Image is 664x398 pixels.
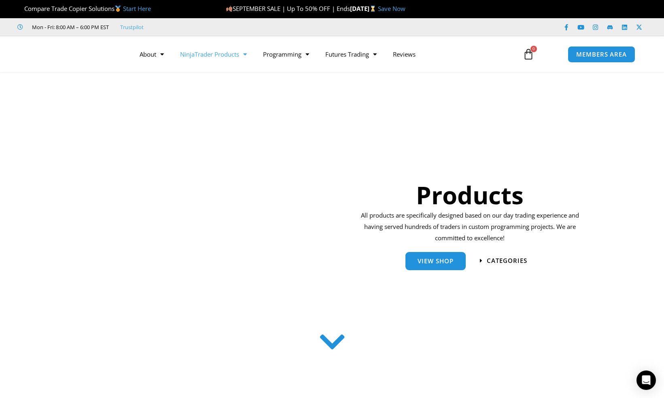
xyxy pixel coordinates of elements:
[172,45,255,64] a: NinjaTrader Products
[418,258,454,264] span: View Shop
[30,22,109,32] span: Mon - Fri: 8:00 AM – 6:00 PM EST
[132,45,513,64] nav: Menu
[480,258,527,264] a: categories
[120,22,144,32] a: Trustpilot
[115,6,121,12] img: 🥇
[350,4,378,13] strong: [DATE]
[17,4,151,13] span: Compare Trade Copier Solutions
[511,42,546,66] a: 0
[132,45,172,64] a: About
[405,252,466,270] a: View Shop
[530,46,537,52] span: 0
[636,370,656,390] div: Open Intercom Messenger
[123,4,151,13] a: Start Here
[255,45,317,64] a: Programming
[576,51,627,57] span: MEMBERS AREA
[370,6,376,12] img: ⌛
[317,45,385,64] a: Futures Trading
[358,210,582,244] p: All products are specifically designed based on our day trading experience and having served hund...
[226,6,232,12] img: 🍂
[358,178,582,212] h1: Products
[18,6,24,12] img: 🏆
[100,112,314,318] img: ProductsSection scaled | Affordable Indicators – NinjaTrader
[568,46,635,63] a: MEMBERS AREA
[378,4,405,13] a: Save Now
[487,258,527,264] span: categories
[385,45,424,64] a: Reviews
[29,40,116,69] img: LogoAI | Affordable Indicators – NinjaTrader
[226,4,350,13] span: SEPTEMBER SALE | Up To 50% OFF | Ends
